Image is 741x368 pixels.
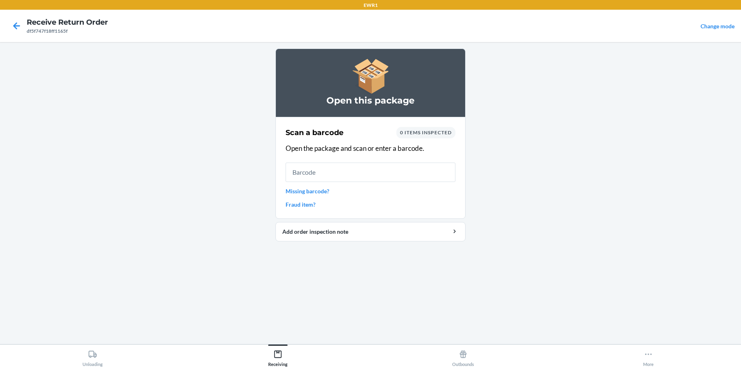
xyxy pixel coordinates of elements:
[556,345,741,367] button: More
[27,27,108,35] div: df5f747f18ff1165f
[643,347,654,367] div: More
[27,17,108,27] h4: Receive Return Order
[185,345,370,367] button: Receiving
[452,347,474,367] div: Outbounds
[286,200,455,209] a: Fraud item?
[83,347,103,367] div: Unloading
[286,127,343,138] h2: Scan a barcode
[701,23,735,30] a: Change mode
[286,94,455,107] h3: Open this package
[282,227,459,236] div: Add order inspection note
[268,347,288,367] div: Receiving
[400,129,452,135] span: 0 items inspected
[364,2,378,9] p: EWR1
[286,163,455,182] input: Barcode
[286,143,455,154] p: Open the package and scan or enter a barcode.
[370,345,556,367] button: Outbounds
[275,222,466,241] button: Add order inspection note
[286,187,455,195] a: Missing barcode?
